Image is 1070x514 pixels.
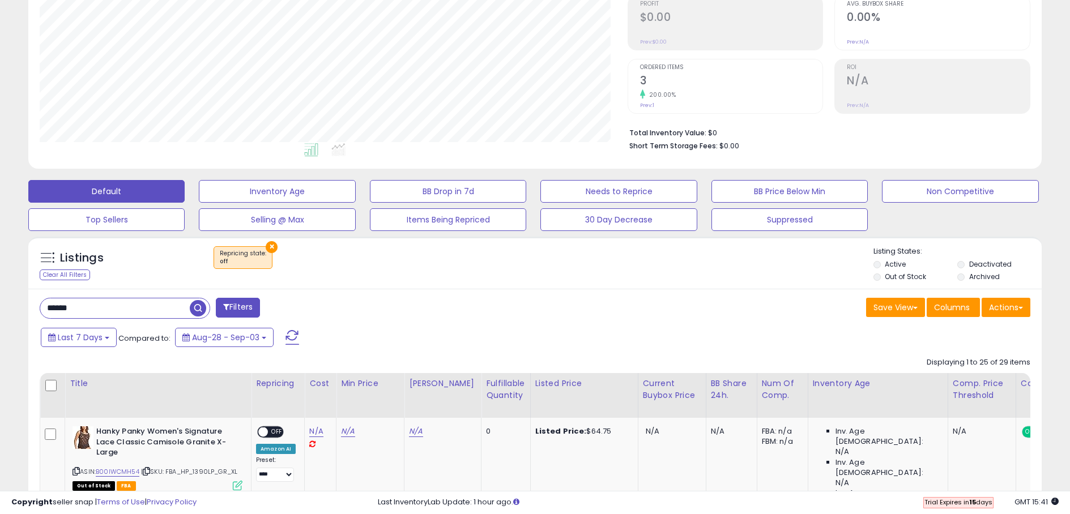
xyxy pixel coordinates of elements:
[640,1,823,7] span: Profit
[118,333,170,344] span: Compared to:
[96,426,234,461] b: Hanky Panky Women's Signature Lace Classic Camisole Granite X-Large
[192,332,259,343] span: Aug-28 - Sep-03
[762,436,799,447] div: FBM: n/a
[309,378,331,389] div: Cost
[835,457,939,478] span: Inv. Age [DEMOGRAPHIC_DATA]:
[835,447,849,457] span: N/A
[486,378,525,401] div: Fulfillable Quantity
[97,496,145,507] a: Terms of Use
[256,378,300,389] div: Repricing
[256,456,296,482] div: Preset:
[847,1,1030,7] span: Avg. Buybox Share
[309,426,323,437] a: N/A
[640,74,823,89] h2: 3
[873,246,1042,257] p: Listing States:
[199,208,355,231] button: Selling @ Max
[847,38,869,45] small: Prev: N/A
[934,302,970,313] span: Columns
[96,467,139,477] a: B00IWCMH54
[643,378,701,401] div: Current Buybox Price
[882,180,1038,203] button: Non Competitive
[646,426,659,436] span: N/A
[813,378,943,389] div: Inventory Age
[58,332,103,343] span: Last 7 Days
[711,378,752,401] div: BB Share 24h.
[486,426,521,436] div: 0
[268,427,286,437] span: OFF
[73,426,93,449] img: 41YKZcrkybL._SL40_.jpg
[216,298,260,318] button: Filters
[953,378,1011,401] div: Comp. Price Threshold
[409,378,476,389] div: [PERSON_NAME]
[341,378,399,389] div: Min Price
[711,208,868,231] button: Suppressed
[711,180,868,203] button: BB Price Below Min
[885,272,926,281] label: Out of Stock
[885,259,906,269] label: Active
[835,478,849,488] span: N/A
[370,180,526,203] button: BB Drop in 7d
[117,481,136,491] span: FBA
[540,180,697,203] button: Needs to Reprice
[640,38,667,45] small: Prev: $0.00
[719,140,739,151] span: $0.00
[220,258,266,265] div: off
[640,102,654,109] small: Prev: 1
[640,65,823,71] span: Ordered Items
[1014,496,1059,507] span: 2025-09-11 15:41 GMT
[266,241,278,253] button: ×
[535,426,587,436] b: Listed Price:
[847,102,869,109] small: Prev: N/A
[969,272,1000,281] label: Archived
[40,269,90,280] div: Clear All Filters
[711,426,748,436] div: N/A
[835,488,939,508] span: Inv. Age [DEMOGRAPHIC_DATA]:
[535,378,633,389] div: Listed Price
[141,467,237,476] span: | SKU: FBA_HP_1390LP_GR_XL
[409,426,423,437] a: N/A
[378,497,1059,508] div: Last InventoryLab Update: 1 hour ago.
[847,65,1030,71] span: ROI
[762,378,803,401] div: Num of Comp.
[645,91,676,99] small: 200.00%
[199,180,355,203] button: Inventory Age
[969,259,1012,269] label: Deactivated
[847,11,1030,26] h2: 0.00%
[41,328,117,347] button: Last 7 Days
[953,426,1007,436] div: N/A
[927,298,980,317] button: Columns
[629,141,718,151] b: Short Term Storage Fees:
[220,249,266,266] span: Repricing state :
[73,481,115,491] span: All listings that are currently out of stock and unavailable for purchase on Amazon
[147,496,197,507] a: Privacy Policy
[175,328,274,347] button: Aug-28 - Sep-03
[73,426,242,489] div: ASIN:
[11,496,53,507] strong: Copyright
[629,128,706,138] b: Total Inventory Value:
[28,208,185,231] button: Top Sellers
[540,208,697,231] button: 30 Day Decrease
[969,498,976,507] b: 15
[370,208,526,231] button: Items Being Repriced
[256,444,296,454] div: Amazon AI
[847,74,1030,89] h2: N/A
[927,357,1030,368] div: Displaying 1 to 25 of 29 items
[629,125,1022,139] li: $0
[835,426,939,447] span: Inv. Age [DEMOGRAPHIC_DATA]:
[28,180,185,203] button: Default
[924,498,992,507] span: Trial Expires in days
[70,378,246,389] div: Title
[762,426,799,436] div: FBA: n/a
[341,426,355,437] a: N/A
[535,426,629,436] div: $64.75
[866,298,925,317] button: Save View
[1023,427,1037,437] span: ON
[982,298,1030,317] button: Actions
[60,250,104,266] h5: Listings
[11,497,197,508] div: seller snap | |
[640,11,823,26] h2: $0.00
